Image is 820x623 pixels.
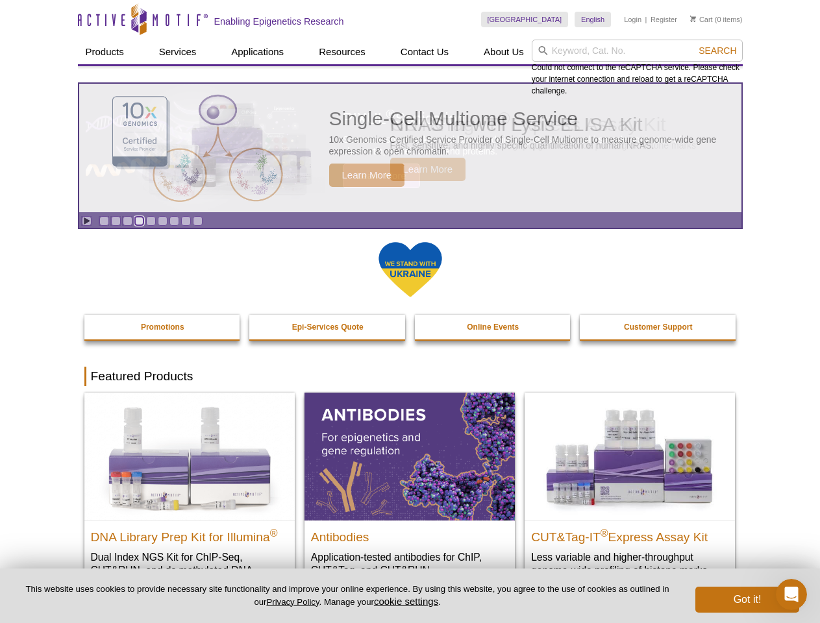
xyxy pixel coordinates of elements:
button: Got it! [695,587,799,613]
h2: DNA Library Prep Kit for Illumina [91,524,288,544]
a: Customer Support [580,315,737,339]
a: Privacy Policy [266,597,319,607]
li: (0 items) [690,12,743,27]
a: Online Events [415,315,572,339]
a: About Us [476,40,532,64]
a: Resources [311,40,373,64]
button: Search [695,45,740,56]
p: Dual Index NGS Kit for ChIP-Seq, CUT&RUN, and ds methylated DNA assays. [91,550,288,590]
img: DNA Library Prep Kit for Illumina [84,393,295,520]
a: Go to slide 7 [169,216,179,226]
a: Go to slide 6 [158,216,168,226]
a: Toggle autoplay [82,216,92,226]
img: Your Cart [690,16,696,22]
a: Cart [690,15,713,24]
p: This website uses cookies to provide necessary site functionality and improve your online experie... [21,583,674,608]
h2: Enabling Epigenetics Research [214,16,344,27]
strong: Customer Support [624,323,692,332]
h2: CUT&Tag-IT Express Assay Kit [531,524,728,544]
p: Less variable and higher-throughput genome-wide profiling of histone marks​. [531,550,728,577]
img: CUT&Tag-IT® Express Assay Kit [525,393,735,520]
a: Go to slide 9 [193,216,203,226]
li: | [645,12,647,27]
a: Products [78,40,132,64]
sup: ® [601,527,608,538]
a: Register [651,15,677,24]
strong: Promotions [141,323,184,332]
strong: Epi-Services Quote [292,323,364,332]
a: Epi-Services Quote [249,315,406,339]
a: Promotions [84,315,242,339]
a: Go to slide 1 [99,216,109,226]
input: Keyword, Cat. No. [532,40,743,62]
h2: Antibodies [311,524,508,544]
span: Search [699,45,736,56]
a: Login [624,15,641,24]
a: [GEOGRAPHIC_DATA] [481,12,569,27]
a: Go to slide 2 [111,216,121,226]
img: We Stand With Ukraine [378,241,443,299]
a: Contact Us [393,40,456,64]
a: DNA Library Prep Kit for Illumina DNA Library Prep Kit for Illumina® Dual Index NGS Kit for ChIP-... [84,393,295,602]
a: Go to slide 8 [181,216,191,226]
strong: Online Events [467,323,519,332]
button: cookie settings [374,596,438,607]
a: English [575,12,611,27]
a: Go to slide 5 [146,216,156,226]
img: All Antibodies [304,393,515,520]
a: All Antibodies Antibodies Application-tested antibodies for ChIP, CUT&Tag, and CUT&RUN. [304,393,515,589]
a: Services [151,40,205,64]
a: Applications [223,40,292,64]
a: Go to slide 4 [134,216,144,226]
h2: Featured Products [84,367,736,386]
a: CUT&Tag-IT® Express Assay Kit CUT&Tag-IT®Express Assay Kit Less variable and higher-throughput ge... [525,393,735,589]
iframe: Intercom live chat [776,579,807,610]
div: Could not connect to the reCAPTCHA service. Please check your internet connection and reload to g... [532,40,743,97]
sup: ® [270,527,278,538]
a: Go to slide 3 [123,216,132,226]
p: Application-tested antibodies for ChIP, CUT&Tag, and CUT&RUN. [311,550,508,577]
